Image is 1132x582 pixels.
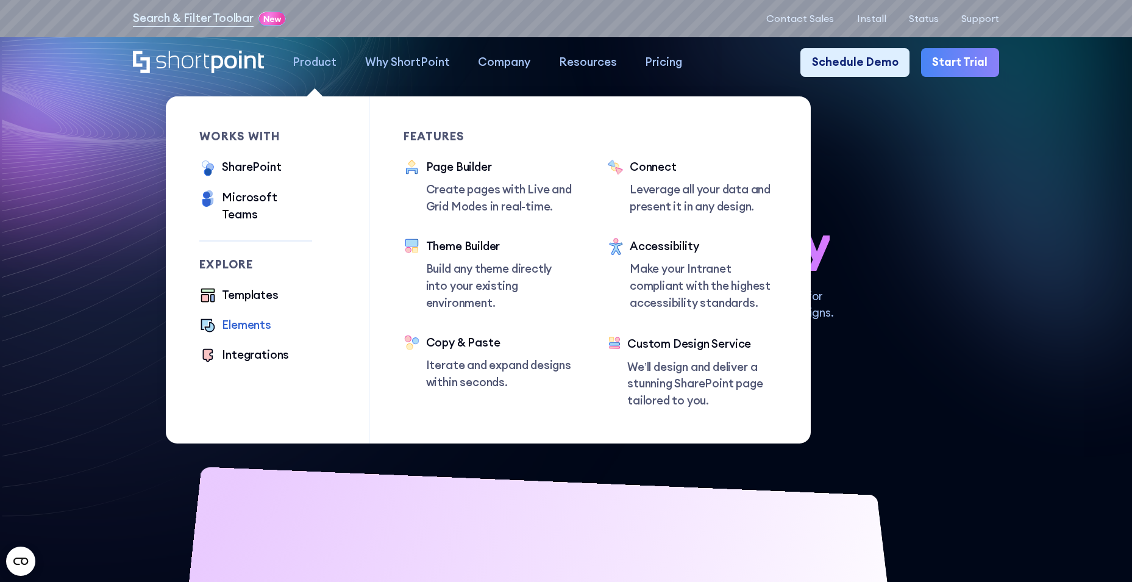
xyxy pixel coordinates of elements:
a: Why ShortPoint [351,48,464,76]
p: We’ll design and deliver a stunning SharePoint page tailored to you. [627,359,777,410]
div: Connect [630,159,777,176]
a: Resources [545,48,631,76]
a: Pricing [631,48,696,76]
p: Create pages with Live and Grid Modes in real-time. [426,181,573,215]
a: Custom Design ServiceWe’ll design and deliver a stunning SharePoint page tailored to you. [607,336,777,409]
div: Resources [559,54,617,71]
div: Product [293,54,336,71]
a: Integrations [199,347,289,365]
div: Templates [222,287,278,304]
a: ConnectLeverage all your data and present it in any design. [607,159,777,215]
div: works with [199,131,312,142]
div: Microsoft Teams [222,189,312,223]
div: Features [404,131,574,142]
a: SharePoint [199,159,281,178]
p: Make your Intranet compliant with the highest accessibility standards. [630,260,777,312]
div: Theme Builder [426,238,573,255]
a: Install [857,13,886,24]
div: Custom Design Service [627,336,777,353]
a: Microsoft Teams [199,189,312,223]
div: SharePoint [222,159,281,176]
div: Pricing [645,54,682,71]
a: Start Trial [921,48,999,76]
a: Page BuilderCreate pages with Live and Grid Modes in real-time. [404,159,574,215]
a: Support [961,13,999,24]
div: Elements [222,317,271,334]
iframe: Chat Widget [1071,523,1132,582]
a: Templates [199,287,278,305]
a: Product [279,48,351,76]
div: Integrations [222,347,289,364]
button: Open CMP widget [6,547,35,576]
a: Search & Filter Toolbar [133,10,254,27]
a: Contact Sales [766,13,834,24]
div: Company [478,54,530,71]
a: Company [464,48,544,76]
div: Accessibility [630,238,777,255]
div: Explore [199,259,312,270]
a: AccessibilityMake your Intranet compliant with the highest accessibility standards. [607,238,777,313]
a: Status [909,13,939,24]
p: Build any theme directly into your existing environment. [426,260,573,312]
a: Copy & PasteIterate and expand designs within seconds. [404,334,574,391]
div: Page Builder [426,159,573,176]
div: Why ShortPoint [365,54,450,71]
a: Theme BuilderBuild any theme directly into your existing environment. [404,238,574,312]
a: Home [133,51,265,75]
a: Schedule Demo [800,48,910,76]
p: Leverage all your data and present it in any design. [630,181,777,215]
h1: SharePoint Design has never been [133,159,999,271]
div: Copy & Paste [426,334,573,351]
a: Elements [199,317,271,335]
p: Iterate and expand designs within seconds. [426,357,573,391]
